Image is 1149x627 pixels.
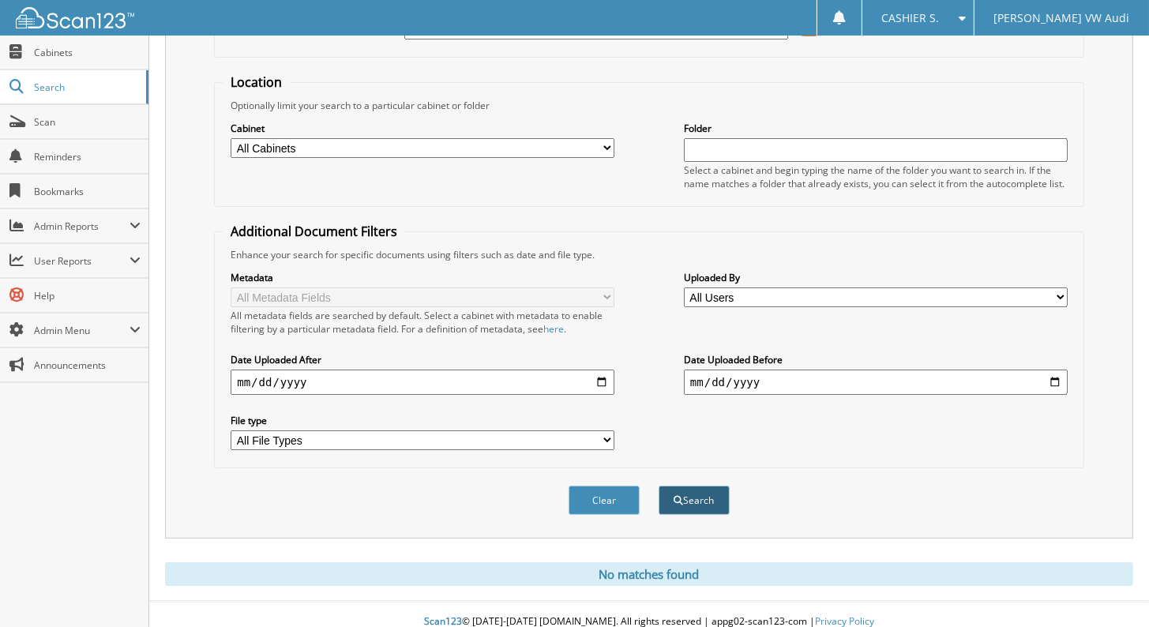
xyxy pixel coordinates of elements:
[684,271,1068,284] label: Uploaded By
[993,13,1129,23] span: [PERSON_NAME] VW Audi
[223,248,1075,261] div: Enhance your search for specific documents using filters such as date and file type.
[1070,551,1149,627] iframe: Chat Widget
[34,254,130,268] span: User Reports
[34,359,141,372] span: Announcements
[34,115,141,129] span: Scan
[223,73,290,91] legend: Location
[34,81,138,94] span: Search
[659,486,730,515] button: Search
[34,220,130,233] span: Admin Reports
[34,289,141,302] span: Help
[34,185,141,198] span: Bookmarks
[165,562,1133,586] div: No matches found
[543,322,564,336] a: here
[569,486,640,515] button: Clear
[34,150,141,163] span: Reminders
[684,353,1068,366] label: Date Uploaded Before
[231,370,614,395] input: start
[231,309,614,336] div: All metadata fields are searched by default. Select a cabinet with metadata to enable filtering b...
[231,414,614,427] label: File type
[881,13,939,23] span: CASHIER S.
[34,46,141,59] span: Cabinets
[223,223,405,240] legend: Additional Document Filters
[34,324,130,337] span: Admin Menu
[231,353,614,366] label: Date Uploaded After
[684,122,1068,135] label: Folder
[231,271,614,284] label: Metadata
[231,122,614,135] label: Cabinet
[684,163,1068,190] div: Select a cabinet and begin typing the name of the folder you want to search in. If the name match...
[16,7,134,28] img: scan123-logo-white.svg
[223,99,1075,112] div: Optionally limit your search to a particular cabinet or folder
[684,370,1068,395] input: end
